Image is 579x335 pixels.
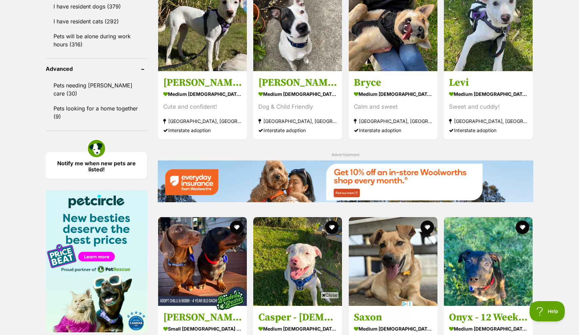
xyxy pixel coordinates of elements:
[258,89,337,99] strong: medium [DEMOGRAPHIC_DATA] Dog
[354,76,432,89] h3: Bryce
[258,126,337,135] div: Interstate adoption
[157,160,533,202] img: Everyday Insurance promotional banner
[253,71,342,140] a: [PERSON_NAME] medium [DEMOGRAPHIC_DATA] Dog Dog & Child Friendly [GEOGRAPHIC_DATA], [GEOGRAPHIC_D...
[421,221,434,234] button: favourite
[444,217,533,306] img: Onyx - 12 Week Old Staffy X - American Staffordshire Terrier Dog
[354,311,432,324] h3: Saxon
[230,221,243,234] button: favourite
[163,89,242,99] strong: medium [DEMOGRAPHIC_DATA] Dog
[157,160,533,203] a: Everyday Insurance promotional banner
[354,126,432,135] div: Interstate adoption
[163,126,242,135] div: Interstate adoption
[46,14,147,28] a: I have resident cats (292)
[449,324,528,334] strong: medium [DEMOGRAPHIC_DATA] Dog
[258,76,337,89] h3: [PERSON_NAME]
[46,29,147,51] a: Pets will be alone during work hours (316)
[46,66,147,72] header: Advanced
[46,190,147,332] img: Pet Circle promo banner
[331,152,360,157] span: Advertisement
[354,89,432,99] strong: medium [DEMOGRAPHIC_DATA] Dog
[354,102,432,111] div: Calm and sweet
[163,117,242,126] strong: [GEOGRAPHIC_DATA], [GEOGRAPHIC_DATA]
[166,301,413,332] iframe: Advertisement
[163,76,242,89] h3: [PERSON_NAME]
[321,292,339,298] span: Close
[258,117,337,126] strong: [GEOGRAPHIC_DATA], [GEOGRAPHIC_DATA]
[354,324,432,334] strong: medium [DEMOGRAPHIC_DATA] Dog
[163,324,242,334] strong: small [DEMOGRAPHIC_DATA] Dog
[449,89,528,99] strong: medium [DEMOGRAPHIC_DATA] Dog
[163,102,242,111] div: Cute and confident!
[449,102,528,111] div: Sweet and cuddly!
[46,101,147,124] a: Pets looking for a home together (9)
[449,126,528,135] div: Interstate adoption
[158,71,247,140] a: [PERSON_NAME] medium [DEMOGRAPHIC_DATA] Dog Cute and confident! [GEOGRAPHIC_DATA], [GEOGRAPHIC_DA...
[530,301,565,321] iframe: Help Scout Beacon - Open
[46,152,147,179] a: Notify me when new pets are listed!
[449,311,528,324] h3: Onyx - 12 Week Old Staffy X
[516,221,529,234] button: favourite
[354,117,432,126] strong: [GEOGRAPHIC_DATA], [GEOGRAPHIC_DATA]
[46,78,147,101] a: Pets needing [PERSON_NAME] care (30)
[325,221,339,234] button: favourite
[349,217,437,306] img: Saxon - Australian Cattle Dog
[349,71,437,140] a: Bryce medium [DEMOGRAPHIC_DATA] Dog Calm and sweet [GEOGRAPHIC_DATA], [GEOGRAPHIC_DATA] Interstat...
[449,117,528,126] strong: [GEOGRAPHIC_DATA], [GEOGRAPHIC_DATA]
[213,284,247,317] img: bonded besties
[158,217,247,306] img: Bobbi & Chilli - 4 Year Old Miniature Dachshunds - Dachshund (Miniature) Dog
[449,76,528,89] h3: Levi
[444,71,533,140] a: Levi medium [DEMOGRAPHIC_DATA] Dog Sweet and cuddly! [GEOGRAPHIC_DATA], [GEOGRAPHIC_DATA] Interst...
[258,102,337,111] div: Dog & Child Friendly
[253,217,342,306] img: Casper - 9 Month Old Staffy X - American Staffordshire Terrier Dog
[163,311,242,324] h3: [PERSON_NAME] & Chilli - [DEMOGRAPHIC_DATA] Miniature Dachshunds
